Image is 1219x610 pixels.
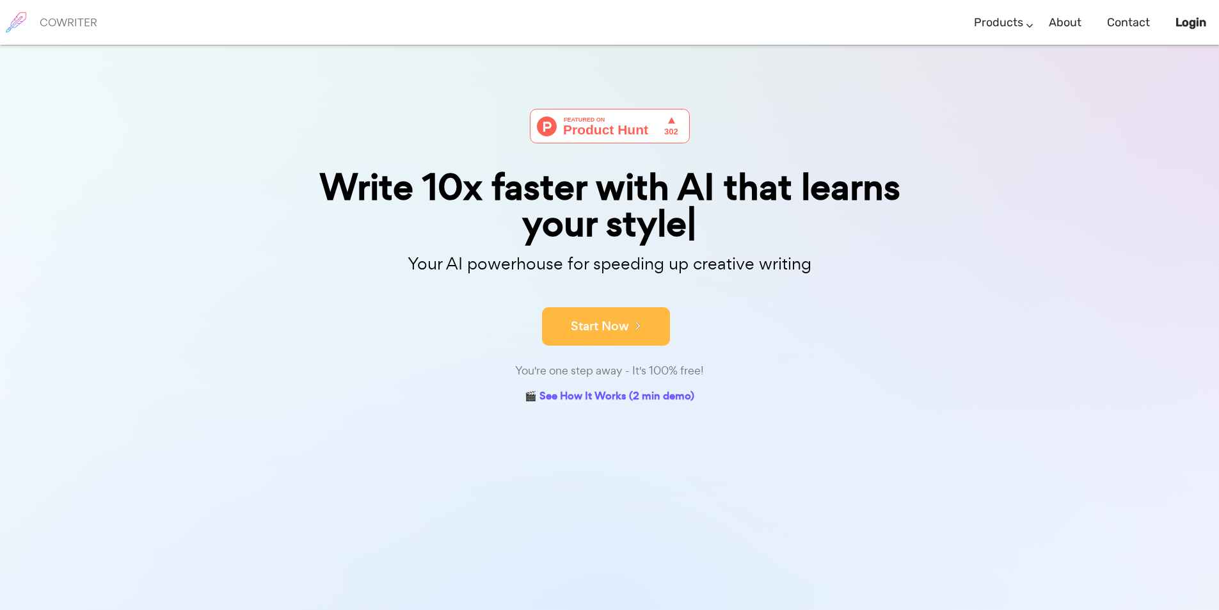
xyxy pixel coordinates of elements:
b: Login [1175,15,1206,29]
a: Contact [1107,4,1150,42]
div: Write 10x faster with AI that learns your style [290,169,930,242]
img: Cowriter - Your AI buddy for speeding up creative writing | Product Hunt [530,109,690,143]
p: Your AI powerhouse for speeding up creative writing [290,250,930,278]
button: Start Now [542,307,670,346]
a: About [1049,4,1081,42]
a: 🎬 See How It Works (2 min demo) [525,387,694,407]
h6: COWRITER [40,17,97,28]
a: Products [974,4,1023,42]
div: You're one step away - It's 100% free! [290,362,930,380]
a: Login [1175,4,1206,42]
